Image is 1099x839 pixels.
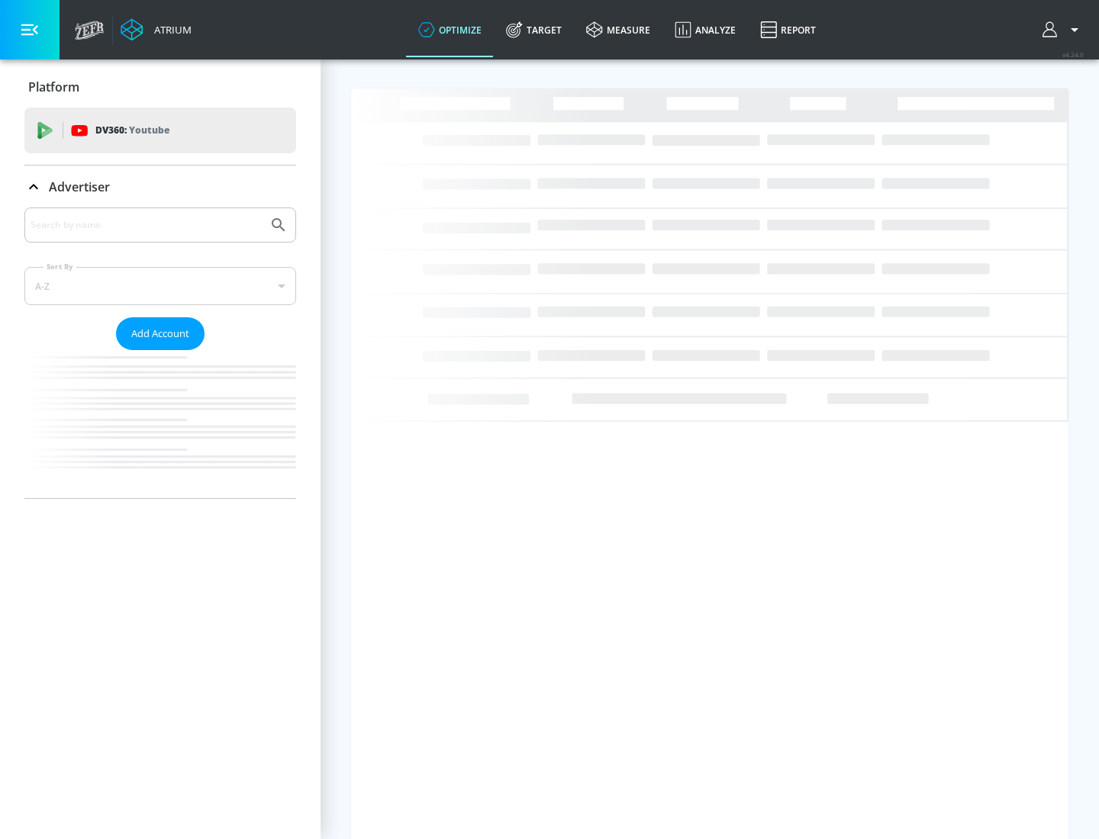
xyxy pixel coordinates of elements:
[406,2,494,57] a: optimize
[131,325,189,342] span: Add Account
[24,267,296,305] div: A-Z
[1062,50,1084,59] span: v 4.24.0
[121,18,192,41] a: Atrium
[148,23,192,37] div: Atrium
[44,262,76,272] label: Sort By
[24,108,296,153] div: DV360: Youtube
[24,166,296,208] div: Advertiser
[24,207,296,498] div: Advertiser
[49,178,110,195] p: Advertiser
[494,2,574,57] a: Target
[31,215,262,235] input: Search by name
[28,79,79,95] p: Platform
[24,350,296,498] nav: list of Advertiser
[116,317,205,350] button: Add Account
[95,122,169,139] p: DV360:
[574,2,662,57] a: measure
[748,2,828,57] a: Report
[129,122,169,138] p: Youtube
[24,66,296,108] div: Platform
[662,2,748,57] a: Analyze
